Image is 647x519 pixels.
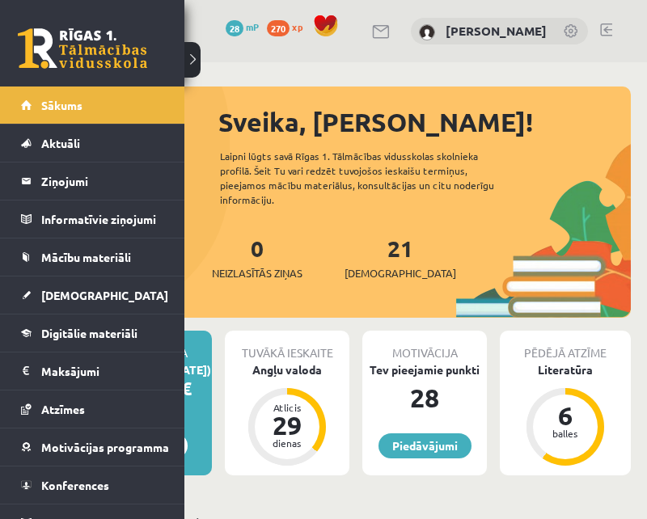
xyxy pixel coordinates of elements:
[41,136,80,150] span: Aktuāli
[225,361,349,468] a: Angļu valoda Atlicis 29 dienas
[500,331,631,361] div: Pēdējā atzīme
[225,361,349,378] div: Angļu valoda
[378,433,472,458] a: Piedāvājumi
[18,28,147,69] a: Rīgas 1. Tālmācības vidusskola
[263,438,311,448] div: dienas
[41,200,164,238] legend: Informatīvie ziņojumi
[362,331,487,361] div: Motivācija
[263,403,311,412] div: Atlicis
[41,326,137,340] span: Digitālie materiāli
[21,390,164,428] a: Atzīmes
[446,23,547,39] a: [PERSON_NAME]
[500,361,631,468] a: Literatūra 6 balles
[41,478,109,492] span: Konferences
[362,378,487,417] div: 28
[41,288,168,302] span: [DEMOGRAPHIC_DATA]
[41,440,169,454] span: Motivācijas programma
[21,200,164,238] a: Informatīvie ziņojumi
[292,20,302,33] span: xp
[500,361,631,378] div: Literatūra
[21,428,164,466] a: Motivācijas programma
[181,377,192,400] span: €
[246,20,259,33] span: mP
[218,103,631,141] div: Sveika, [PERSON_NAME]!
[225,331,349,361] div: Tuvākā ieskaite
[267,20,311,33] a: 270 xp
[263,412,311,438] div: 29
[41,352,164,390] legend: Maksājumi
[41,250,131,264] span: Mācību materiāli
[362,361,487,378] div: Tev pieejamie punkti
[41,162,164,200] legend: Ziņojumi
[21,314,164,352] a: Digitālie materiāli
[226,20,259,33] a: 28 mP
[267,20,290,36] span: 270
[21,124,164,162] a: Aktuāli
[345,234,456,281] a: 21[DEMOGRAPHIC_DATA]
[21,276,164,314] a: [DEMOGRAPHIC_DATA]
[541,403,590,428] div: 6
[220,149,522,207] div: Laipni lūgts savā Rīgas 1. Tālmācības vidusskolas skolnieka profilā. Šeit Tu vari redzēt tuvojošo...
[21,466,164,504] a: Konferences
[41,402,85,416] span: Atzīmes
[226,20,243,36] span: 28
[21,162,164,200] a: Ziņojumi
[21,86,164,124] a: Sākums
[541,428,590,438] div: balles
[41,98,82,112] span: Sākums
[345,265,456,281] span: [DEMOGRAPHIC_DATA]
[212,265,302,281] span: Neizlasītās ziņas
[21,238,164,276] a: Mācību materiāli
[21,352,164,390] a: Maksājumi
[419,24,435,40] img: Betija Mačjuka
[212,234,302,281] a: 0Neizlasītās ziņas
